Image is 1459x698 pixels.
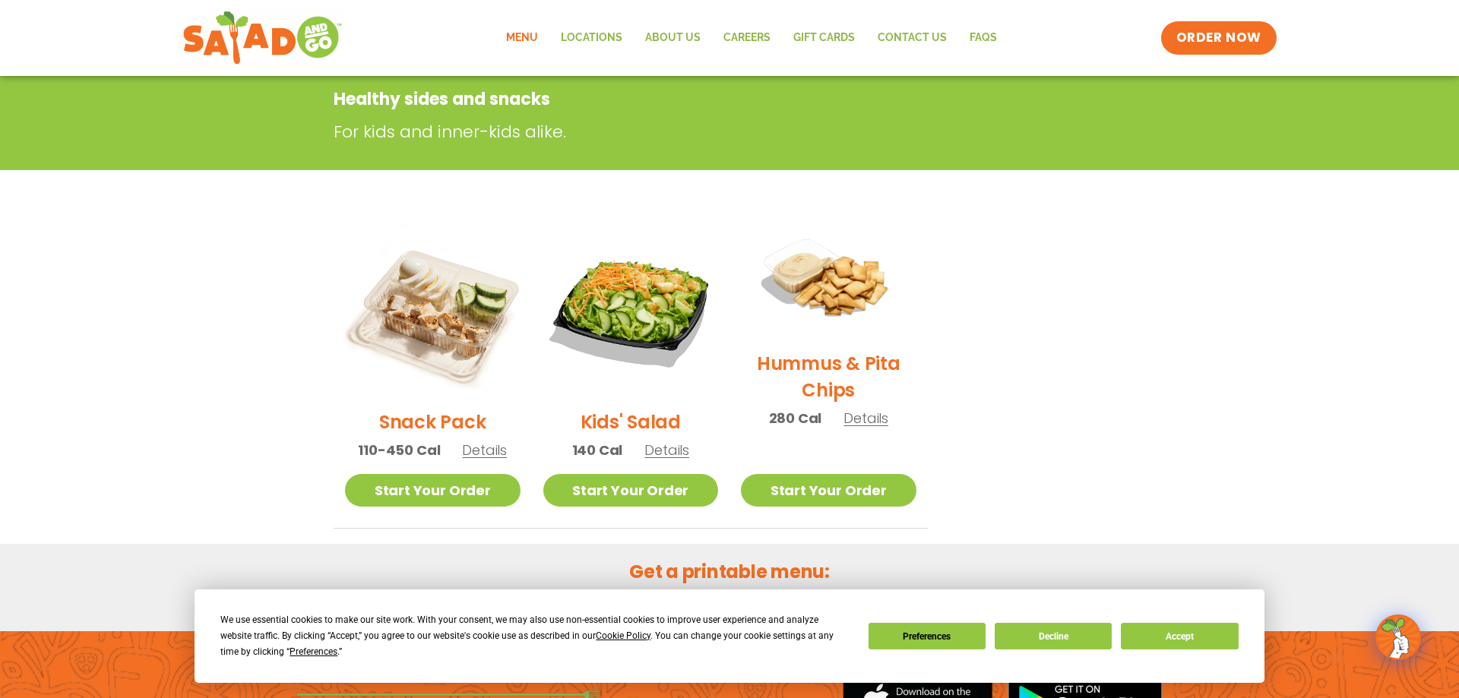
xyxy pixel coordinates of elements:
[290,646,337,657] span: Preferences
[572,440,623,460] span: 140 Cal
[596,630,650,641] span: Cookie Policy
[220,612,850,660] div: We use essential cookies to make our site work. With your consent, we may also use non-essential ...
[958,21,1008,55] a: FAQs
[741,350,916,403] h2: Hummus & Pita Chips
[334,558,1125,585] h2: Get a printable menu:
[634,21,712,55] a: About Us
[358,440,440,460] span: 110-450 Cal
[345,474,521,507] a: Start Your Order
[495,21,549,55] a: Menu
[644,441,689,460] span: Details
[1377,616,1419,659] img: wpChatIcon
[866,21,958,55] a: Contact Us
[741,222,916,339] img: Product photo for Hummus & Pita Chips
[543,222,719,397] img: Product photo for Kids’ Salad
[741,474,916,507] a: Start Your Order
[769,408,822,428] span: 280 Cal
[549,21,634,55] a: Locations
[869,623,986,649] button: Preferences
[195,589,1264,683] div: Cookie Consent Prompt
[182,8,343,68] img: new-SAG-logo-768×292
[843,409,888,428] span: Details
[462,441,507,460] span: Details
[782,21,866,55] a: GIFT CARDS
[495,21,1008,55] nav: Menu
[334,119,1010,144] p: For kids and inner-kids alike.
[712,21,782,55] a: Careers
[1176,29,1261,47] span: ORDER NOW
[334,87,1003,112] p: Healthy sides and snacks
[995,623,1112,649] button: Decline
[1161,21,1277,55] a: ORDER NOW
[543,474,719,507] a: Start Your Order
[581,409,681,435] h2: Kids' Salad
[379,409,486,435] h2: Snack Pack
[345,222,521,397] img: Product photo for Snack Pack
[1121,623,1238,649] button: Accept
